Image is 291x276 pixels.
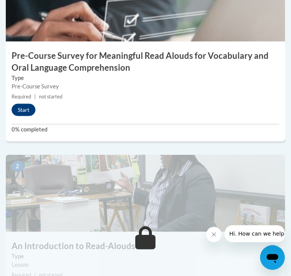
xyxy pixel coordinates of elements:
label: Type [12,252,279,261]
h3: An Introduction to Read-Alouds [6,240,285,252]
span: Required [12,94,31,100]
iframe: Message from company [225,225,285,242]
iframe: Button to launch messaging window [260,245,285,270]
div: Lesson [12,261,279,269]
span: | [34,94,36,100]
span: not started [39,94,62,100]
span: 2 [12,161,24,172]
button: Start [12,104,35,116]
img: Course Image [6,155,285,232]
iframe: Close message [206,227,222,242]
label: 0% completed [12,125,279,134]
div: Pre-Course Survey [12,82,279,91]
h3: Pre-Course Survey for Meaningful Read Alouds for Vocabulary and Oral Language Comprehension [6,50,285,74]
span: Hi. How can we help? [5,5,62,12]
label: Type [12,74,279,82]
